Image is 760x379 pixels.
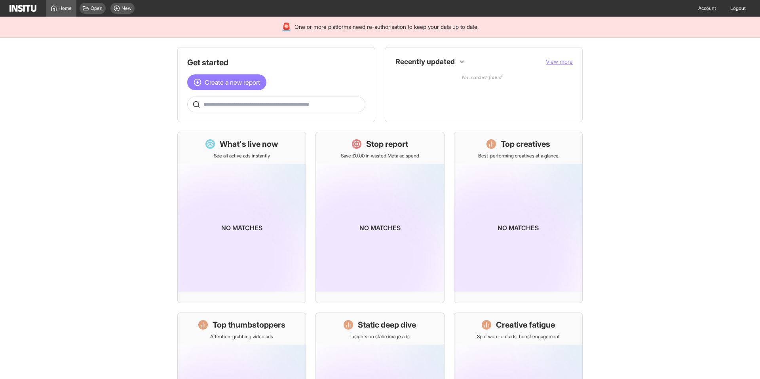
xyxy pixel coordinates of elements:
img: coming-soon-gradient_kfitwp.png [178,164,306,292]
button: View more [546,58,573,66]
span: One or more platforms need re-authorisation to keep your data up to date. [294,23,479,31]
h1: What's live now [220,138,278,150]
span: New [122,5,131,11]
span: Open [91,5,103,11]
h1: Stop report [366,138,408,150]
img: Logo [9,5,36,12]
p: Insights on static image ads [350,334,410,340]
h1: Top thumbstoppers [213,319,285,330]
img: coming-soon-gradient_kfitwp.png [454,164,582,292]
p: Best-performing creatives at a glance [478,153,559,159]
img: coming-soon-gradient_kfitwp.png [316,164,444,292]
p: Save £0.00 in wasted Meta ad spend [341,153,419,159]
p: No matches found. [395,70,570,100]
span: View more [546,58,573,65]
button: Create a new report [187,74,266,90]
p: Attention-grabbing video ads [210,334,273,340]
h1: Get started [187,57,365,68]
h1: Top creatives [501,138,550,150]
a: Top creativesBest-performing creatives at a glanceNo matches [454,132,583,303]
a: What's live nowSee all active ads instantlyNo matches [177,132,306,303]
a: Stop reportSave £0.00 in wasted Meta ad spendNo matches [315,132,444,303]
div: 🚨 [281,21,291,32]
p: See all active ads instantly [214,153,270,159]
span: Create a new report [205,78,260,87]
p: No matches [359,223,401,233]
p: No matches [221,223,262,233]
span: Home [59,5,72,11]
p: No matches [498,223,539,233]
h1: Static deep dive [358,319,416,330]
